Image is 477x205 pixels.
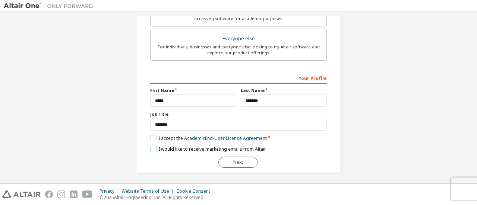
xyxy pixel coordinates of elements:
[45,190,53,198] img: facebook.svg
[241,87,327,93] label: Last Name
[4,2,97,10] img: Altair One
[150,87,236,93] label: First Name
[82,190,93,198] img: youtube.svg
[121,188,176,194] div: Website Terms of Use
[57,190,65,198] img: instagram.svg
[155,10,322,22] div: For faculty & administrators of academic institutions administering students and accessing softwa...
[184,135,267,141] a: Academic End-User License Agreement
[176,188,215,194] div: Cookie Consent
[155,44,322,56] div: For individuals, businesses and everyone else looking to try Altair software and explore our prod...
[218,157,258,168] button: Next
[2,190,41,198] img: altair_logo.svg
[70,190,78,198] img: linkedin.svg
[99,194,215,201] p: © 2025 Altair Engineering, Inc. All Rights Reserved.
[150,135,267,141] label: I accept the
[150,146,266,152] label: I would like to receive marketing emails from Altair
[99,188,121,194] div: Privacy
[150,111,327,117] label: Job Title
[150,72,327,84] div: Your Profile
[155,33,322,44] div: Everyone else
